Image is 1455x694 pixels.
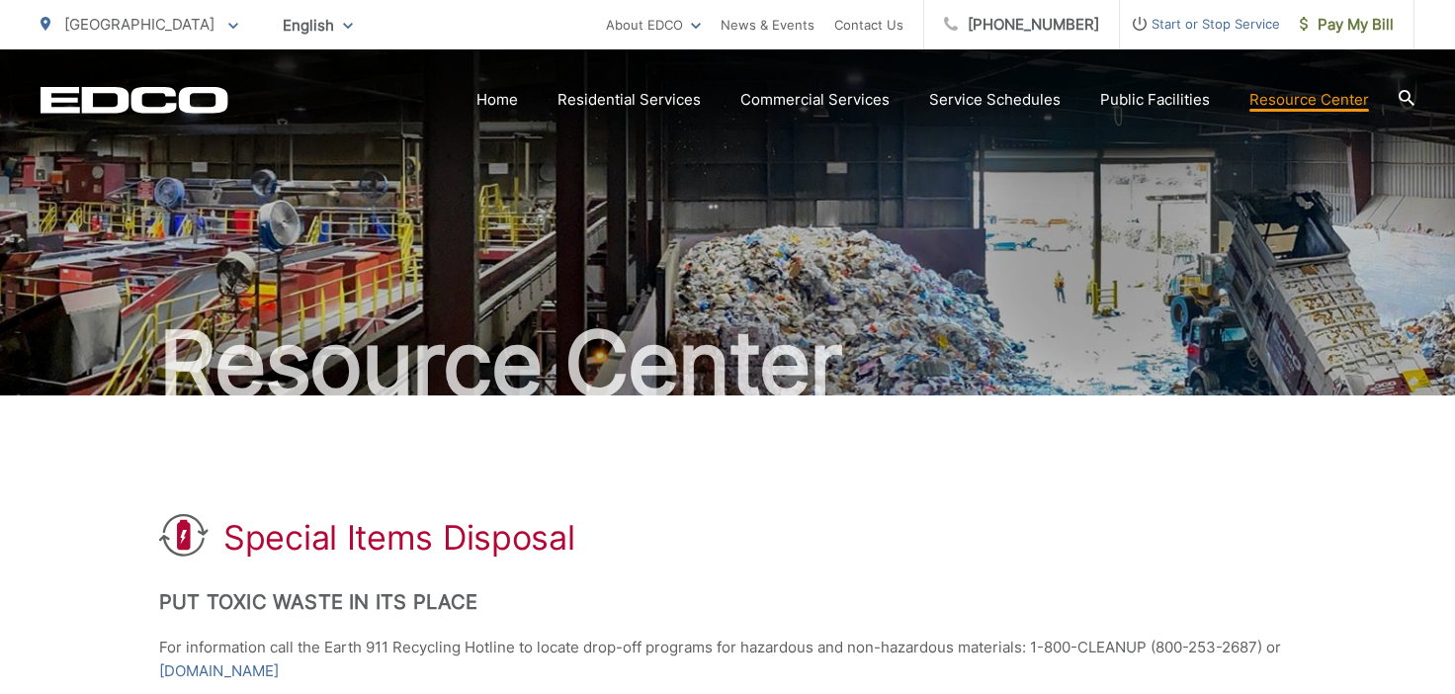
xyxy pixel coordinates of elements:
a: Public Facilities [1100,88,1210,112]
span: [GEOGRAPHIC_DATA] [64,15,214,34]
p: For information call the Earth 911 Recycling Hotline to locate drop-off programs for hazardous an... [159,636,1296,683]
a: [DOMAIN_NAME] [159,659,279,683]
h1: Special Items Disposal [223,518,574,558]
a: Commercial Services [740,88,890,112]
a: Contact Us [834,13,903,37]
span: Pay My Bill [1300,13,1394,37]
a: Service Schedules [929,88,1061,112]
a: Residential Services [557,88,701,112]
a: EDCD logo. Return to the homepage. [41,86,228,114]
h2: Resource Center [41,314,1414,413]
a: Home [476,88,518,112]
span: English [268,8,368,43]
h2: Put Toxic Waste In Its Place [159,590,1296,614]
a: About EDCO [606,13,701,37]
a: News & Events [721,13,814,37]
a: Resource Center [1249,88,1369,112]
